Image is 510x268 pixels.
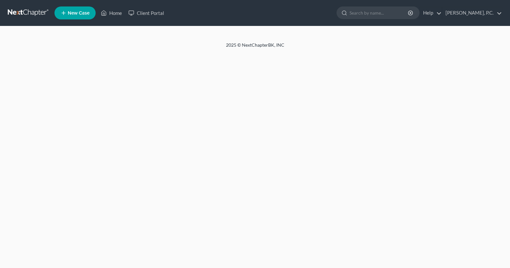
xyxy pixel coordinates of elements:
input: Search by name... [350,7,409,19]
span: New Case [68,11,89,16]
a: Help [420,7,442,19]
a: [PERSON_NAME], P.C. [442,7,502,19]
a: Home [98,7,125,19]
a: Client Portal [125,7,167,19]
div: 2025 © NextChapterBK, INC [70,42,440,53]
